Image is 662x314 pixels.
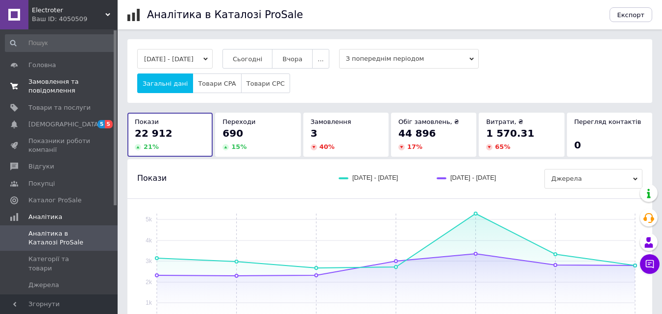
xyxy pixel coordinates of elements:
[28,77,91,95] span: Замовлення та повідомлення
[32,15,118,24] div: Ваш ID: 4050509
[339,49,479,69] span: З попереднім періодом
[144,143,159,150] span: 21 %
[233,55,263,63] span: Сьогодні
[222,49,273,69] button: Сьогодні
[246,80,285,87] span: Товари CPC
[98,120,105,128] span: 5
[617,11,645,19] span: Експорт
[198,80,236,87] span: Товари CPA
[105,120,113,128] span: 5
[495,143,510,150] span: 65 %
[282,55,302,63] span: Вчора
[241,73,290,93] button: Товари CPC
[28,103,91,112] span: Товари та послуги
[398,118,459,125] span: Обіг замовлень, ₴
[574,118,641,125] span: Перегляд контактів
[222,127,243,139] span: 690
[311,118,351,125] span: Замовлення
[398,127,436,139] span: 44 896
[137,73,193,93] button: Загальні дані
[610,7,653,22] button: Експорт
[544,169,642,189] span: Джерела
[272,49,313,69] button: Вчора
[222,118,255,125] span: Переходи
[146,279,152,286] text: 2k
[137,173,167,184] span: Покази
[137,49,213,69] button: [DATE] - [DATE]
[5,34,116,52] input: Пошук
[143,80,188,87] span: Загальні дані
[28,255,91,272] span: Категорії та товари
[312,49,329,69] button: ...
[319,143,335,150] span: 40 %
[28,120,101,129] span: [DEMOGRAPHIC_DATA]
[640,254,660,274] button: Чат з покупцем
[486,118,523,125] span: Витрати, ₴
[28,179,55,188] span: Покупці
[311,127,318,139] span: 3
[407,143,422,150] span: 17 %
[318,55,323,63] span: ...
[32,6,105,15] span: Electroter
[574,139,581,151] span: 0
[28,196,81,205] span: Каталог ProSale
[146,299,152,306] text: 1k
[146,258,152,265] text: 3k
[28,162,54,171] span: Відгуки
[28,281,59,290] span: Джерела
[28,137,91,154] span: Показники роботи компанії
[135,118,159,125] span: Покази
[28,213,62,221] span: Аналітика
[135,127,172,139] span: 22 912
[146,237,152,244] text: 4k
[28,61,56,70] span: Головна
[193,73,241,93] button: Товари CPA
[147,9,303,21] h1: Аналітика в Каталозі ProSale
[146,216,152,223] text: 5k
[486,127,534,139] span: 1 570.31
[28,229,91,247] span: Аналітика в Каталозі ProSale
[231,143,246,150] span: 15 %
